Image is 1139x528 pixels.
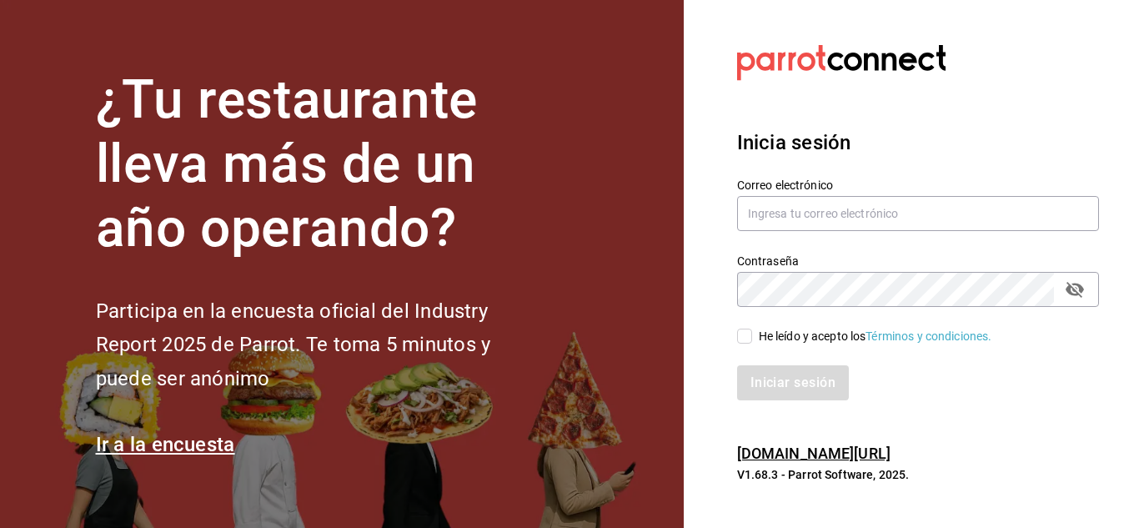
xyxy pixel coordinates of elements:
label: Contraseña [737,255,1099,267]
div: He leído y acepto los [759,328,992,345]
a: Ir a la encuesta [96,433,235,456]
h2: Participa en la encuesta oficial del Industry Report 2025 de Parrot. Te toma 5 minutos y puede se... [96,294,546,396]
a: [DOMAIN_NAME][URL] [737,445,891,462]
p: V1.68.3 - Parrot Software, 2025. [737,466,1099,483]
h3: Inicia sesión [737,128,1099,158]
label: Correo electrónico [737,179,1099,191]
input: Ingresa tu correo electrónico [737,196,1099,231]
h1: ¿Tu restaurante lleva más de un año operando? [96,68,546,260]
button: passwordField [1061,275,1089,304]
a: Términos y condiciones. [866,329,991,343]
